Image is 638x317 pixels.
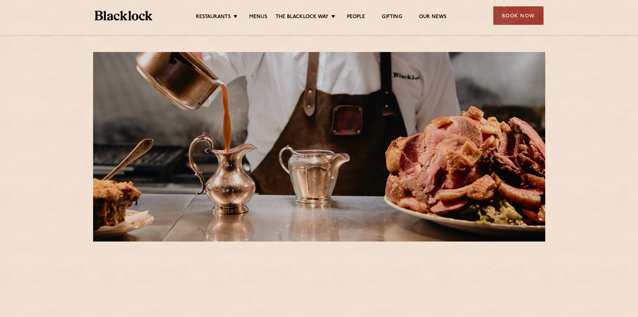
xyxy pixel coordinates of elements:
[347,14,365,21] a: People
[493,6,544,25] div: Book Now
[419,14,447,21] a: Our News
[249,14,267,21] a: Menus
[95,11,153,20] img: BL_Textured_Logo-footer-cropped.svg
[276,14,329,21] a: The Blacklock Way
[196,14,231,21] a: Restaurants
[382,14,402,21] a: Gifting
